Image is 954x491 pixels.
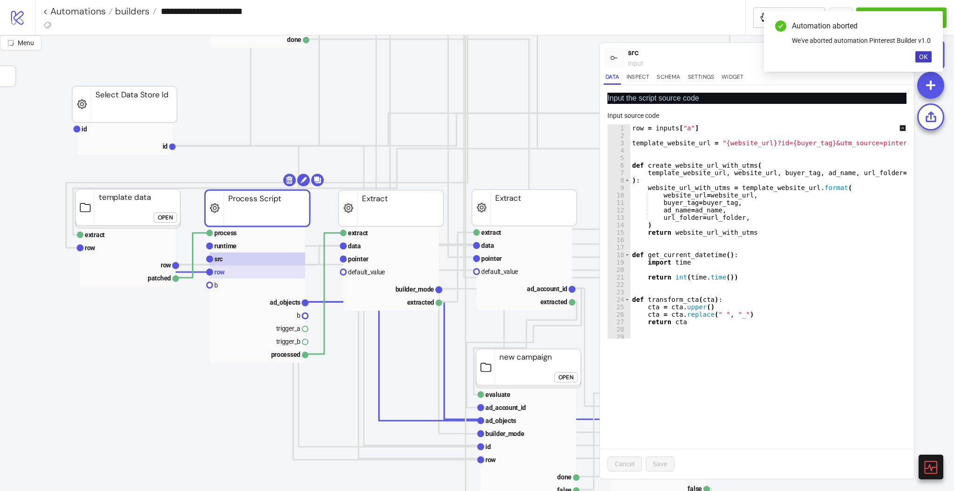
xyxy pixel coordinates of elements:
[607,154,630,162] div: 5
[395,286,435,293] text: builder_mode
[113,7,157,16] a: builders
[604,72,621,85] button: Data
[720,72,745,85] button: Widget
[753,7,825,28] button: To Widgets
[775,20,786,32] span: check-circle
[607,303,630,311] div: 25
[348,229,368,237] text: extract
[7,40,14,46] span: radius-bottomright
[829,7,852,28] button: ...
[527,285,567,293] text: ad_account_id
[915,51,932,62] button: OK
[607,124,630,132] div: 1
[161,261,171,269] text: row
[158,212,173,223] div: Open
[607,214,630,221] div: 13
[554,372,578,382] button: Open
[348,242,361,250] text: data
[559,372,573,383] div: Open
[607,281,630,288] div: 22
[607,191,630,199] div: 10
[607,162,630,169] div: 6
[607,221,630,229] div: 14
[163,143,168,150] text: id
[214,229,237,237] text: process
[607,132,630,139] div: 2
[625,177,630,184] span: Toggle code folding, rows 8 through 15
[481,255,502,262] text: pointer
[85,244,95,252] text: row
[607,273,630,281] div: 21
[607,236,630,244] div: 16
[899,125,906,131] span: up-square
[113,5,150,17] span: builders
[481,242,494,249] text: data
[686,72,716,85] button: Settings
[607,177,630,184] div: 8
[481,229,501,236] text: extract
[625,296,630,303] span: Toggle code folding, rows 24 through 27
[607,184,630,191] div: 9
[792,35,932,46] div: We've aborted automation Pinterest Builder v1.0
[485,443,491,450] text: id
[485,391,511,398] text: evaluate
[214,281,218,289] text: b
[85,231,105,239] text: extract
[607,318,630,326] div: 27
[607,206,630,214] div: 12
[607,139,630,147] div: 3
[607,199,630,206] div: 11
[214,255,223,263] text: src
[485,430,525,437] text: builder_mode
[607,288,630,296] div: 23
[607,147,630,154] div: 4
[792,20,932,32] div: Automation aborted
[607,110,665,121] label: Input source code
[625,251,630,259] span: Toggle code folding, rows 18 through 21
[82,125,87,133] text: id
[655,72,682,85] button: Schema
[214,242,237,250] text: runtime
[625,72,651,85] button: Inspect
[607,259,630,266] div: 19
[607,251,630,259] div: 18
[270,299,300,306] text: ad_objects
[607,169,630,177] div: 7
[607,244,630,251] div: 17
[919,53,928,61] span: OK
[607,311,630,318] div: 26
[628,58,867,68] div: input
[607,457,642,471] button: Cancel
[646,457,675,471] button: Save
[607,326,630,333] div: 28
[607,333,630,341] div: 29
[348,268,385,276] text: default_value
[18,39,34,47] span: Menu
[43,7,113,16] a: < Automations
[607,229,630,236] div: 15
[348,255,368,263] text: pointer
[481,268,518,275] text: default_value
[297,312,300,319] text: b
[607,296,630,303] div: 24
[485,404,526,411] text: ad_account_id
[607,266,630,273] div: 20
[628,47,867,58] div: src
[214,268,225,276] text: row
[154,212,177,223] button: Open
[485,456,496,464] text: row
[856,7,947,28] button: Run Automation
[607,93,906,104] p: Input the script source code
[485,417,516,424] text: ad_objects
